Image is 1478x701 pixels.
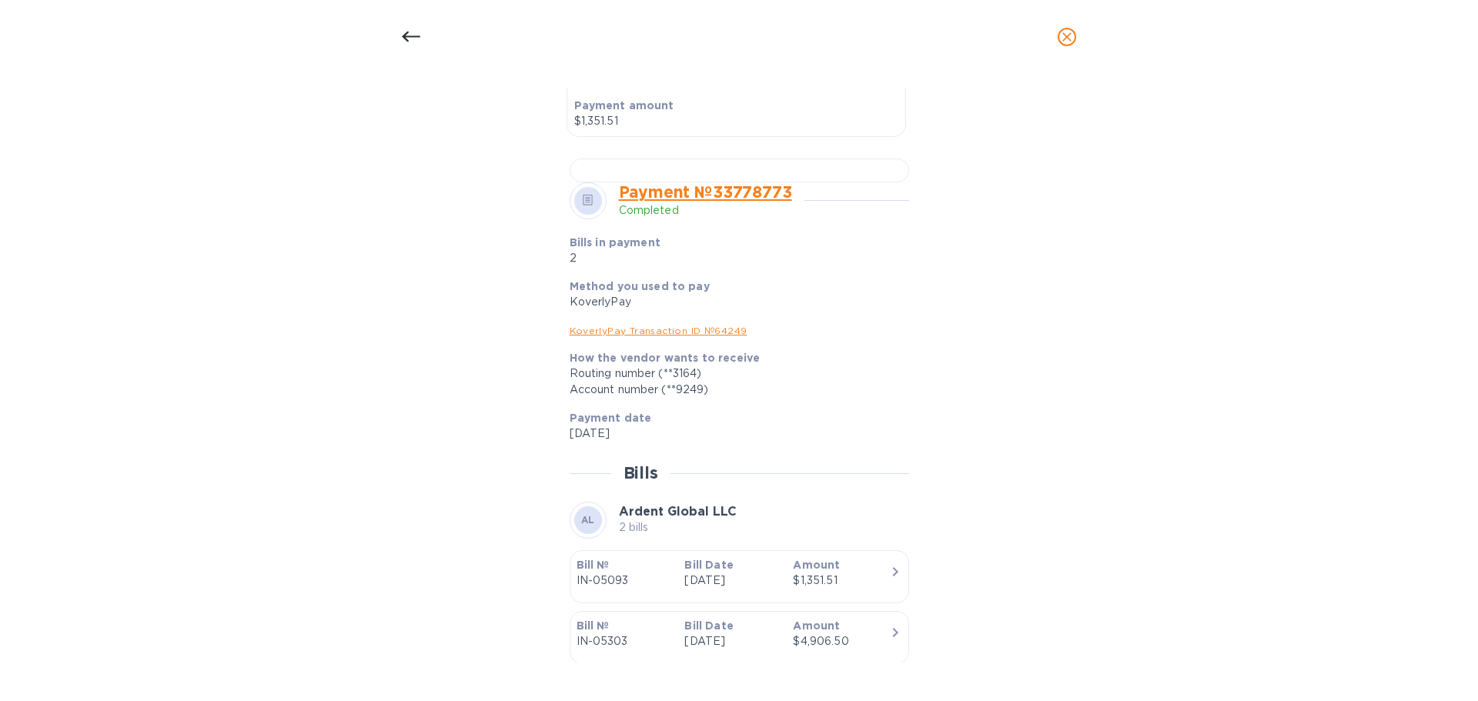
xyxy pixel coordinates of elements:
b: Payment date [570,412,652,424]
b: Amount [793,619,840,632]
b: Amount [793,559,840,571]
div: $1,351.51 [793,572,889,589]
button: Bill №IN-05093Bill Date[DATE]Amount$1,351.51 [570,550,909,603]
p: Completed [619,202,792,219]
p: 2 bills [619,519,737,536]
div: KoverlyPay [570,294,897,310]
h2: Bills [624,463,658,482]
a: Payment № 33778773 [619,182,792,202]
p: IN-05093 [577,572,673,589]
b: Bill № [577,559,610,571]
b: Bill Date [684,619,733,632]
b: Bill № [577,619,610,632]
button: close [1048,18,1085,55]
b: Bill Date [684,559,733,571]
b: Method you used to pay [570,280,710,292]
a: KoverlyPay Transaction ID № 64249 [570,325,747,336]
button: Bill №IN-05303Bill Date[DATE]Amount$4,906.50 [570,611,909,664]
b: How the vendor wants to receive [570,352,761,364]
p: [DATE] [570,426,897,442]
p: IN-05303 [577,633,673,649]
p: $1,351.51 [574,113,898,129]
div: Routing number (**3164) [570,366,897,382]
div: Account number (**9249) [570,382,897,398]
p: [DATE] [684,633,781,649]
b: Ardent Global LLC [619,504,737,519]
p: 2 [570,250,787,266]
b: Bills in payment [570,236,660,249]
div: $4,906.50 [793,633,889,649]
p: [DATE] [684,572,781,589]
b: Payment amount [574,99,674,112]
b: AL [581,514,595,526]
